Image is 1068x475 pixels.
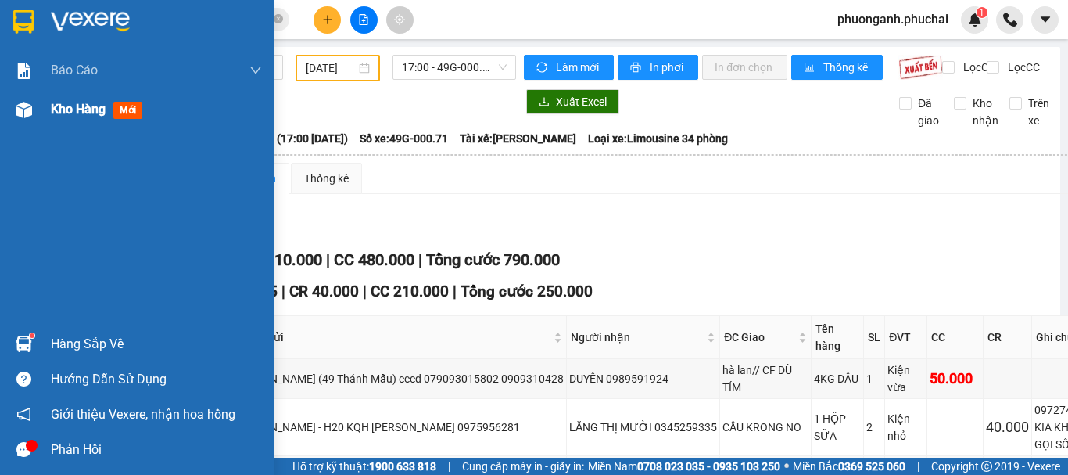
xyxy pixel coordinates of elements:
[630,62,643,74] span: printer
[274,13,283,27] span: close-circle
[386,6,414,34] button: aim
[930,368,980,390] div: 50.000
[51,60,98,80] span: Báo cáo
[292,458,436,475] span: Hỗ trợ kỹ thuật:
[13,10,34,34] img: logo-vxr
[51,102,106,117] span: Kho hàng
[369,460,436,473] strong: 1900 633 818
[51,333,262,356] div: Hàng sắp về
[866,419,882,436] div: 2
[281,282,285,300] span: |
[460,130,576,147] span: Tài xế: [PERSON_NAME]
[402,56,507,79] span: 17:00 - 49G-000.71
[984,316,1032,359] th: CR
[51,405,235,424] span: Giới thiệu Vexere, nhận hoa hồng
[448,458,450,475] span: |
[556,59,601,76] span: Làm mới
[823,59,870,76] span: Thống kê
[1002,59,1042,76] span: Lọc CC
[917,458,919,475] span: |
[981,461,992,472] span: copyright
[418,250,422,269] span: |
[232,370,564,387] div: [PERSON_NAME] (49 Thánh Mẫu) cccd 079093015802 0909310428
[571,329,704,346] span: Người nhận
[722,362,808,396] div: hà lan// CF DÙ TÍM
[16,102,32,118] img: warehouse-icon
[539,96,550,109] span: download
[724,329,794,346] span: ĐC Giao
[358,14,369,25] span: file-add
[306,59,356,77] input: 14/10/2025
[784,463,789,470] span: ⚪️
[588,130,728,147] span: Loại xe: Limousine 34 phòng
[866,370,882,387] div: 1
[618,55,698,80] button: printerIn phơi
[304,170,349,187] div: Thống kê
[526,89,619,114] button: downloadXuất Excel
[650,59,686,76] span: In phơi
[30,333,34,338] sup: 1
[812,316,865,359] th: Tên hàng
[814,370,862,387] div: 4KG DÂU
[314,6,341,34] button: plus
[334,250,414,269] span: CC 480.000
[232,419,564,436] div: [PERSON_NAME] - H20 KQH [PERSON_NAME] 0975956281
[1022,95,1055,129] span: Trên xe
[1038,13,1052,27] span: caret-down
[249,64,262,77] span: down
[453,282,457,300] span: |
[793,458,905,475] span: Miền Bắc
[569,370,717,387] div: DUYÊN 0989591924
[51,438,262,462] div: Phản hồi
[814,410,862,444] div: 1 HỘP SỮA
[16,442,31,457] span: message
[350,6,378,34] button: file-add
[588,458,780,475] span: Miền Nam
[986,416,1029,438] div: 40.000
[16,372,31,387] span: question-circle
[322,14,333,25] span: plus
[887,410,923,444] div: Kiện nhỏ
[637,460,780,473] strong: 0708 023 035 - 0935 103 250
[536,62,550,74] span: sync
[234,130,348,147] span: Chuyến: (17:00 [DATE])
[274,14,283,23] span: close-circle
[16,63,32,79] img: solution-icon
[326,250,330,269] span: |
[887,362,923,396] div: Kiện vừa
[242,250,322,269] span: CR 310.000
[927,316,984,359] th: CC
[461,282,593,300] span: Tổng cước 250.000
[957,59,998,76] span: Lọc CR
[912,95,945,129] span: Đã giao
[977,7,987,18] sup: 1
[394,14,405,25] span: aim
[426,250,560,269] span: Tổng cước 790.000
[556,93,607,110] span: Xuất Excel
[898,55,943,80] img: 9k=
[524,55,614,80] button: syncLàm mới
[864,316,885,359] th: SL
[360,130,448,147] span: Số xe: 49G-000.71
[289,282,359,300] span: CR 40.000
[16,407,31,422] span: notification
[569,419,717,436] div: LĂNG THỊ MƯỜI 0345259335
[804,62,817,74] span: bar-chart
[979,7,984,18] span: 1
[966,95,1005,129] span: Kho nhận
[371,282,449,300] span: CC 210.000
[462,458,584,475] span: Cung cấp máy in - giấy in:
[885,316,926,359] th: ĐVT
[838,460,905,473] strong: 0369 525 060
[113,102,142,119] span: mới
[722,419,808,436] div: CẦU KRONG NO
[791,55,883,80] button: bar-chartThống kê
[234,329,550,346] span: Người gửi
[363,282,367,300] span: |
[825,9,961,29] span: phuonganh.phuchai
[1003,13,1017,27] img: phone-icon
[702,55,787,80] button: In đơn chọn
[51,368,262,391] div: Hướng dẫn sử dụng
[968,13,982,27] img: icon-new-feature
[1031,6,1059,34] button: caret-down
